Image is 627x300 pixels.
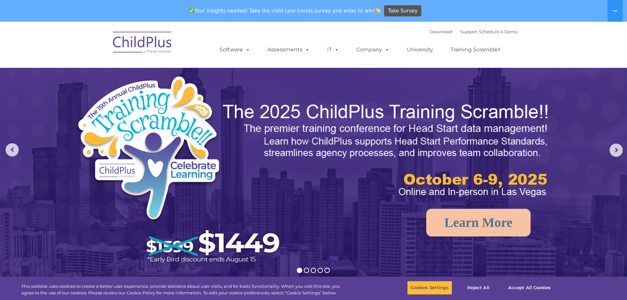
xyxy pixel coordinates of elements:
button: Reject All [458,281,499,295]
a: Schedule A Demo [479,29,518,34]
img: ✅ [189,8,194,13]
a: Take Survey [384,5,421,17]
span: Phone number [91,70,119,75]
button: Close [609,281,624,295]
a: Support [460,29,478,34]
button: Cookies Settings [407,281,452,295]
a: Software [213,43,257,56]
font: | [430,29,518,34]
span: Your insights needed! Take the child care trends survey and enter to win! [186,4,383,17]
img: ChildPlus by Procare Solutions [110,27,175,60]
a: IT [321,43,346,56]
a: University [400,43,440,56]
a: Learn More [426,209,531,236]
a: Assessments [261,43,316,56]
a: Download [430,29,452,34]
img: 👏 [376,8,380,13]
button: Accept All Cookies [505,281,554,295]
a: Company [350,43,396,56]
span: Last name [91,43,112,48]
span: Take Survey [388,5,418,17]
a: Training Scramble!! [444,43,507,56]
div: This website uses cookies to create a better user experience, provide statistics about user visit... [21,283,345,296]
